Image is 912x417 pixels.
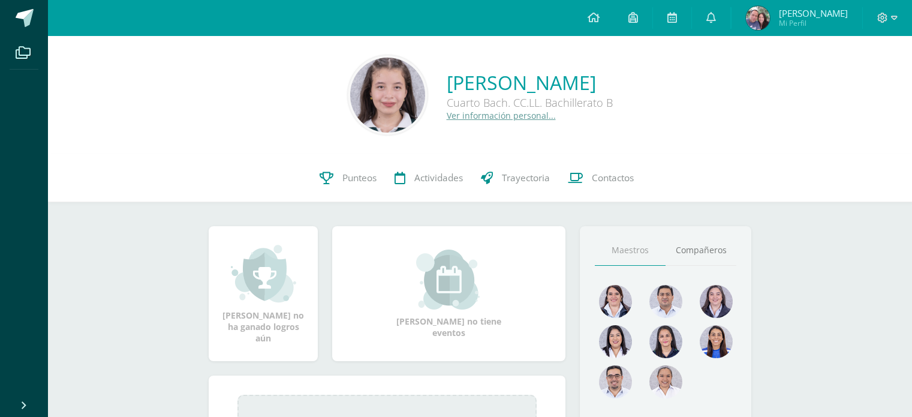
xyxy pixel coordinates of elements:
a: Ver información personal... [447,110,556,121]
img: b381bdac4676c95086dea37a46e4db4c.png [746,6,770,30]
span: Trayectoria [502,172,550,184]
span: Mi Perfil [779,18,848,28]
a: Contactos [559,154,643,202]
span: [PERSON_NAME] [779,7,848,19]
a: Actividades [386,154,472,202]
img: a5c04a697988ad129bdf05b8f922df21.png [700,325,733,358]
a: Maestros [595,235,666,266]
img: 0580b9beee8b50b4e2a2441e05bb36d6.png [599,325,632,358]
div: [PERSON_NAME] no ha ganado logros aún [221,244,306,344]
a: Compañeros [666,235,736,266]
img: 5b1461e84b32f3e9a12355c7ee942746.png [599,285,632,318]
img: 9a0812c6f881ddad7942b4244ed4a083.png [649,285,682,318]
a: Trayectoria [472,154,559,202]
div: Cuarto Bach. CC.LL. Bachillerato B [447,95,613,110]
span: Actividades [414,172,463,184]
img: achievement_small.png [231,244,296,304]
a: Punteos [311,154,386,202]
div: [PERSON_NAME] no tiene eventos [389,250,509,338]
img: d869f4b24ccbd30dc0e31b0593f8f022.png [649,365,682,398]
a: [PERSON_NAME] [447,70,613,95]
img: c3579e79d07ed16708d7cededde04bff.png [700,285,733,318]
img: c717c6dd901b269d3ae6ea341d867eaf.png [599,365,632,398]
span: Contactos [592,172,634,184]
img: event_small.png [416,250,481,310]
span: Punteos [342,172,377,184]
img: d7e5c2396c5f3fa28fb3fdc28ee4ddbd.png [350,58,425,133]
img: 6bc5668d4199ea03c0854e21131151f7.png [649,325,682,358]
